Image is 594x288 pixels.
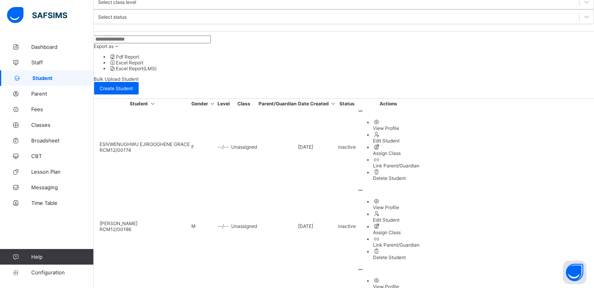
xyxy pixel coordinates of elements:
div: View Profile [373,125,419,131]
span: Help [31,254,93,260]
div: Edit Student [373,138,419,144]
td: F [191,108,216,186]
i: Sort in Ascending Order [209,101,216,107]
div: Edit Student [373,217,419,223]
li: dropdown-list-item-null-0 [109,54,594,60]
span: Fees [31,106,94,112]
div: Assign Class [373,229,419,235]
span: CBT [31,153,94,159]
th: Student [95,100,190,107]
td: --/-- [217,108,230,186]
i: Sort in Ascending Order [149,101,156,107]
td: M [191,187,216,265]
div: Delete Student [373,175,419,181]
th: Gender [191,100,216,107]
span: Lesson Plan [31,169,94,175]
img: safsims [7,7,67,23]
span: Parent [31,91,94,97]
td: --/-- [217,187,230,265]
td: [DATE] [298,108,337,186]
span: Bulk Upload Student [94,76,139,82]
th: Actions [357,100,420,107]
span: Time Table [31,200,94,206]
button: Open asap [563,261,586,284]
div: Delete Student [373,254,419,260]
div: Link Parent/Guardian [373,163,419,169]
span: Export as [94,43,114,49]
th: Parent/Guardian [258,100,297,107]
li: dropdown-list-item-null-2 [109,66,594,71]
div: Assign Class [373,150,419,156]
th: Date Created [298,100,337,107]
span: Messaging [31,184,94,190]
span: RCM12/00174 [100,147,131,153]
th: Level [217,100,230,107]
i: Sort in Ascending Order [330,101,337,107]
li: dropdown-list-item-null-1 [109,60,594,66]
div: Link Parent/Guardian [373,242,419,248]
div: View Profile [373,204,419,210]
span: RCM12/00186 [100,226,131,232]
span: inactive [338,223,356,229]
span: inactive [338,144,356,150]
span: Staff [31,59,94,66]
span: Broadsheet [31,137,94,144]
span: Configuration [31,269,93,276]
td: Unassigned [231,108,257,186]
th: Class [231,100,257,107]
td: [DATE] [298,187,337,265]
span: [PERSON_NAME] [100,220,137,226]
span: Classes [31,122,94,128]
span: Dashboard [31,44,94,50]
span: ESIVWENUGHWU EJIROOGHENE GRACE [100,141,190,147]
div: Select status [98,14,127,20]
span: Create Student [100,85,133,91]
span: Student [32,75,94,81]
th: Status [338,100,356,107]
td: Unassigned [231,187,257,265]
